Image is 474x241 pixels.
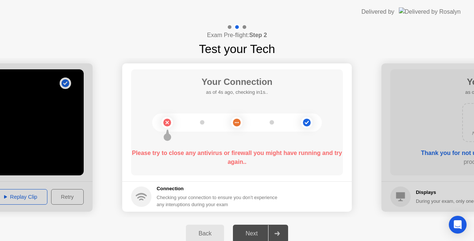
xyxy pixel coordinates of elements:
div: Back [188,230,222,237]
h1: Test your Tech [199,40,275,58]
h5: as of 4s ago, checking in1s.. [201,89,273,96]
div: Checking your connection to ensure you don’t experience any interuptions during your exam [157,194,282,208]
div: Next [235,230,268,237]
img: Delivered by Rosalyn [399,7,461,16]
b: Step 2 [249,32,267,38]
h1: Your Connection [201,75,273,89]
div: Open Intercom Messenger [449,216,467,234]
div: Delivered by [361,7,394,16]
h5: Connection [157,185,282,192]
h4: Exam Pre-flight: [207,31,267,40]
b: Please try to close any antivirus or firewall you might have running and try again.. [132,150,342,165]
